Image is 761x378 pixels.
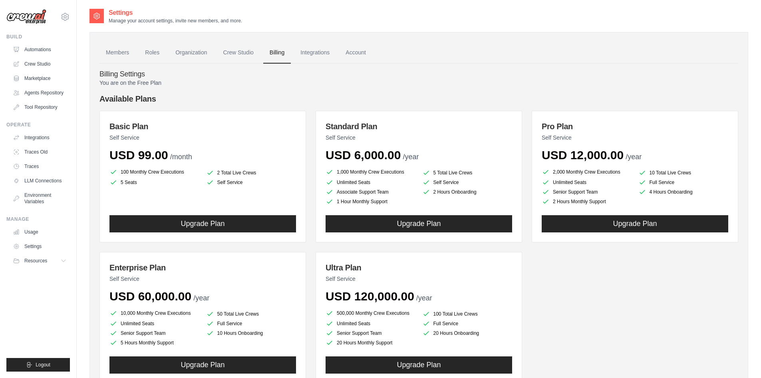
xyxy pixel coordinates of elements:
li: Associate Support Team [326,188,416,196]
li: Unlimited Seats [326,320,416,328]
button: Upgrade Plan [109,215,296,232]
a: Marketplace [10,72,70,85]
a: Members [99,42,135,64]
div: Manage [6,216,70,222]
li: 4 Hours Onboarding [638,188,729,196]
span: USD 6,000.00 [326,148,401,162]
span: USD 99.00 [109,148,168,162]
li: 5 Total Live Crews [422,169,513,177]
span: USD 12,000.00 [542,148,624,162]
a: Crew Studio [217,42,260,64]
span: USD 60,000.00 [109,290,191,303]
p: Self Service [109,275,296,283]
a: Organization [169,42,213,64]
li: Full Service [206,320,296,328]
span: /year [626,153,642,161]
a: Roles [139,42,166,64]
h3: Basic Plan [109,121,296,132]
span: /year [416,294,432,302]
h4: Available Plans [99,93,738,104]
button: Upgrade Plan [542,215,728,232]
li: 100 Total Live Crews [422,310,513,318]
h3: Ultra Plan [326,262,512,273]
h3: Standard Plan [326,121,512,132]
a: Billing [263,42,291,64]
a: Environment Variables [10,189,70,208]
li: Self Service [206,178,296,186]
li: 1,000 Monthly Crew Executions [326,167,416,177]
button: Upgrade Plan [326,356,512,374]
button: Upgrade Plan [109,356,296,374]
h4: Billing Settings [99,70,738,79]
h3: Pro Plan [542,121,728,132]
a: Tool Repository [10,101,70,114]
p: Manage your account settings, invite new members, and more. [109,18,242,24]
li: 20 Hours Monthly Support [326,339,416,347]
h2: Settings [109,8,242,18]
button: Logout [6,358,70,372]
li: 2 Hours Monthly Support [542,198,632,206]
li: Unlimited Seats [326,178,416,186]
li: 100 Monthly Crew Executions [109,167,200,177]
a: Traces Old [10,146,70,158]
span: USD 120,000.00 [326,290,414,303]
li: 5 Hours Monthly Support [109,339,200,347]
li: Senior Support Team [326,329,416,337]
li: Full Service [422,320,513,328]
span: Logout [36,362,50,368]
li: 1 Hour Monthly Support [326,198,416,206]
li: 50 Total Live Crews [206,310,296,318]
li: 2 Hours Onboarding [422,188,513,196]
span: /month [170,153,192,161]
img: Logo [6,9,46,24]
div: Operate [6,122,70,128]
li: Unlimited Seats [109,320,200,328]
button: Upgrade Plan [326,215,512,232]
li: 10,000 Monthly Crew Executions [109,308,200,318]
span: Resources [24,258,47,264]
li: Self Service [422,178,513,186]
p: Self Service [109,134,296,142]
p: Self Service [326,275,512,283]
li: 10 Total Live Crews [638,169,729,177]
li: Full Service [638,178,729,186]
p: Self Service [542,134,728,142]
li: Senior Support Team [109,329,200,337]
a: Integrations [10,131,70,144]
p: You are on the Free Plan [99,79,738,87]
a: Traces [10,160,70,173]
button: Resources [10,254,70,267]
span: /year [403,153,419,161]
a: Agents Repository [10,86,70,99]
li: 2,000 Monthly Crew Executions [542,167,632,177]
li: 500,000 Monthly Crew Executions [326,308,416,318]
a: Account [339,42,372,64]
li: 5 Seats [109,178,200,186]
a: Crew Studio [10,58,70,70]
p: Self Service [326,134,512,142]
a: Integrations [294,42,336,64]
li: 10 Hours Onboarding [206,329,296,337]
div: Build [6,34,70,40]
li: Unlimited Seats [542,178,632,186]
a: Usage [10,226,70,238]
li: 20 Hours Onboarding [422,329,513,337]
a: Settings [10,240,70,253]
h3: Enterprise Plan [109,262,296,273]
a: LLM Connections [10,174,70,187]
span: /year [193,294,209,302]
li: 2 Total Live Crews [206,169,296,177]
li: Senior Support Team [542,188,632,196]
a: Automations [10,43,70,56]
